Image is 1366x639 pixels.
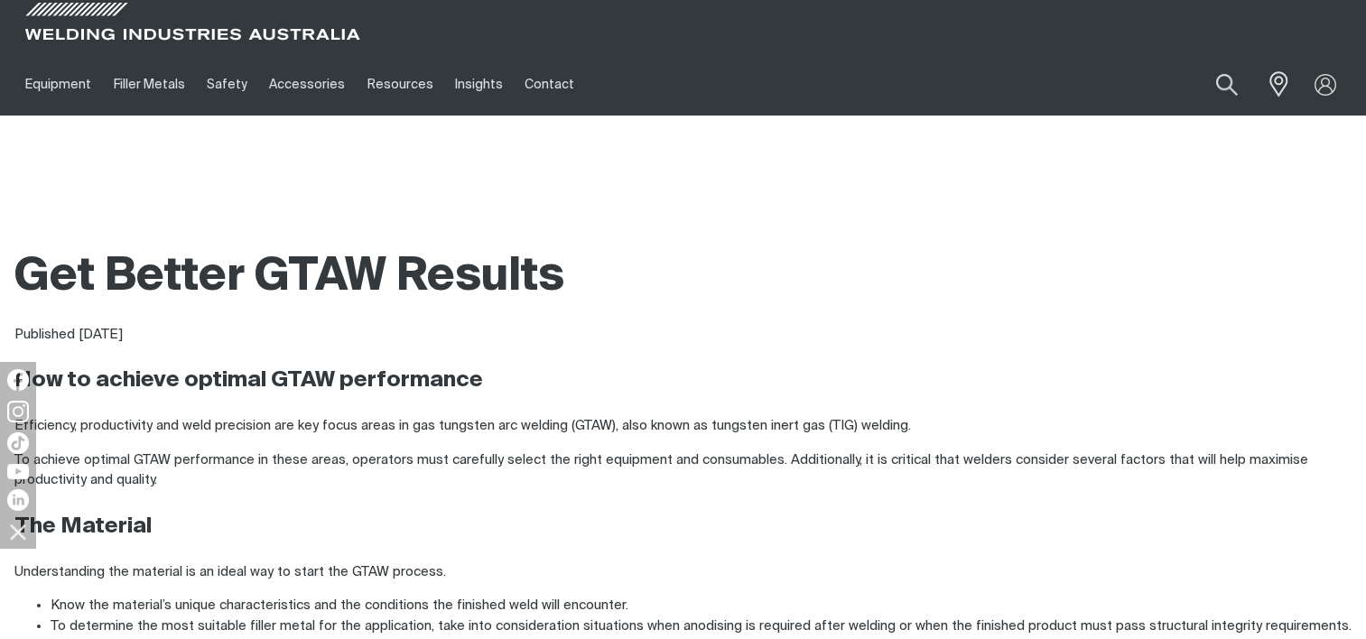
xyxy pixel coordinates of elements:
img: Instagram [7,401,29,422]
img: Facebook [7,369,29,391]
a: Accessories [258,53,356,116]
p: Efficiency, productivity and weld precision are key focus areas in gas tungsten arc welding (GTAW... [14,416,1352,437]
a: Insights [444,53,514,116]
img: TikTok [7,432,29,454]
a: Contact [514,53,585,116]
img: hide socials [3,516,33,547]
div: Published [DATE] [14,325,1352,346]
h1: Get Better GTAW Results [14,248,564,307]
li: Know the material’s unique characteristics and the conditions the finished weld will encounter. [51,596,1352,616]
p: Understanding the material is an ideal way to start the GTAW process. [14,562,1352,583]
a: Safety [196,53,258,116]
input: Product name or item number... [1174,63,1258,106]
h3: The Material [14,513,1352,541]
a: Equipment [14,53,102,116]
img: YouTube [7,464,29,479]
nav: Main [14,53,1018,116]
li: To determine the most suitable filler metal for the application, take into consideration situatio... [51,616,1352,637]
a: Resources [357,53,444,116]
img: LinkedIn [7,489,29,511]
a: Filler Metals [102,53,195,116]
button: Search products [1196,63,1258,106]
p: To achieve optimal GTAW performance in these areas, operators must carefully select the right equ... [14,450,1352,491]
h3: How to achieve optimal GTAW performance [14,366,1352,394]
